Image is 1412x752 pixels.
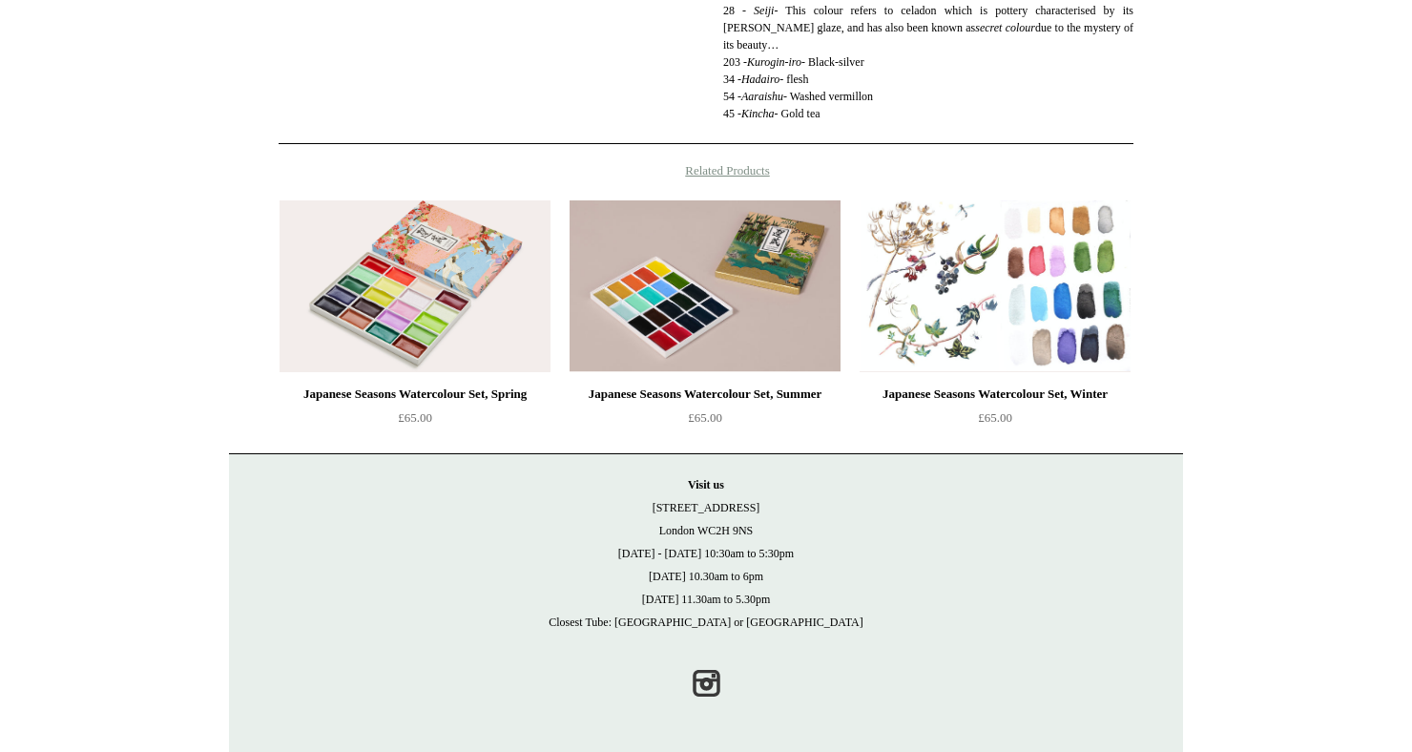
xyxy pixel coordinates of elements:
[741,90,783,103] i: Aaraishu
[754,4,774,17] i: Seiji
[978,410,1012,425] span: £65.00
[398,410,432,425] span: £65.00
[688,478,724,491] strong: Visit us
[574,383,836,406] div: Japanese Seasons Watercolour Set, Summer
[741,73,779,86] i: Hadairo
[229,163,1183,178] h4: Related Products
[864,383,1126,406] div: Japanese Seasons Watercolour Set, Winter
[860,200,1131,372] img: Japanese Seasons Watercolour Set, Winter
[284,383,546,406] div: Japanese Seasons Watercolour Set, Spring
[570,200,841,372] img: Japanese Seasons Watercolour Set, Summer
[570,200,841,372] a: Japanese Seasons Watercolour Set, Summer Japanese Seasons Watercolour Set, Summer
[248,473,1164,634] p: [STREET_ADDRESS] London WC2H 9NS [DATE] - [DATE] 10:30am to 5:30pm [DATE] 10.30am to 6pm [DATE] 1...
[975,21,1035,34] i: secret colour
[860,200,1131,372] a: Japanese Seasons Watercolour Set, Winter Japanese Seasons Watercolour Set, Winter
[688,410,722,425] span: £65.00
[280,200,550,372] img: Japanese Seasons Watercolour Set, Spring
[741,107,775,120] i: Kincha
[747,55,801,69] i: Kurogin-iro
[860,383,1131,461] a: Japanese Seasons Watercolour Set, Winter £65.00
[280,383,550,461] a: Japanese Seasons Watercolour Set, Spring £65.00
[570,383,841,461] a: Japanese Seasons Watercolour Set, Summer £65.00
[685,662,727,704] a: Instagram
[280,200,550,372] a: Japanese Seasons Watercolour Set, Spring Japanese Seasons Watercolour Set, Spring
